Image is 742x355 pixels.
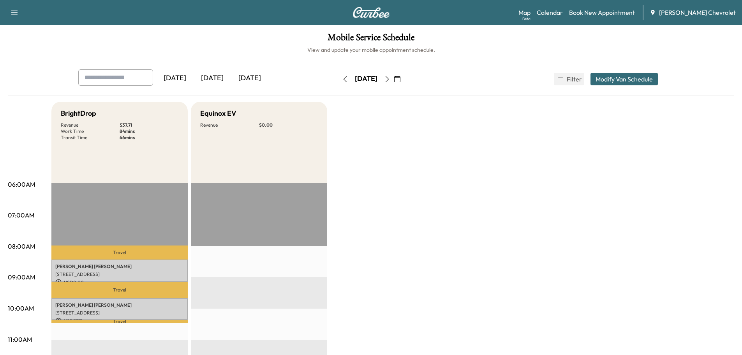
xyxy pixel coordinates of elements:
a: Calendar [537,8,563,17]
p: USD 37.71 [55,318,184,325]
div: [DATE] [231,69,268,87]
p: 06:00AM [8,180,35,189]
h1: Mobile Service Schedule [8,33,734,46]
p: 84 mins [120,128,178,134]
p: [STREET_ADDRESS] [55,271,184,277]
p: Revenue [200,122,259,128]
a: MapBeta [518,8,531,17]
span: Filter [567,74,581,84]
p: 10:00AM [8,304,34,313]
span: [PERSON_NAME] Chevrolet [659,8,736,17]
p: 66 mins [120,134,178,141]
p: Transit Time [61,134,120,141]
p: $ 0.00 [259,122,318,128]
p: USD 0.00 [55,279,184,286]
div: Beta [522,16,531,22]
p: Travel [51,320,188,323]
p: [PERSON_NAME] [PERSON_NAME] [55,302,184,308]
p: Revenue [61,122,120,128]
p: 11:00AM [8,335,32,344]
a: Book New Appointment [569,8,635,17]
div: [DATE] [156,69,194,87]
p: 08:00AM [8,242,35,251]
p: $ 37.71 [120,122,178,128]
h5: Equinox EV [200,108,236,119]
p: Travel [51,245,188,260]
h5: BrightDrop [61,108,96,119]
h6: View and update your mobile appointment schedule. [8,46,734,54]
p: 07:00AM [8,210,34,220]
div: [DATE] [194,69,231,87]
div: [DATE] [355,74,377,84]
button: Filter [554,73,584,85]
p: [STREET_ADDRESS] [55,310,184,316]
p: Work Time [61,128,120,134]
p: Travel [51,282,188,298]
p: [PERSON_NAME] [PERSON_NAME] [55,263,184,270]
p: 09:00AM [8,272,35,282]
button: Modify Van Schedule [590,73,658,85]
img: Curbee Logo [352,7,390,18]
